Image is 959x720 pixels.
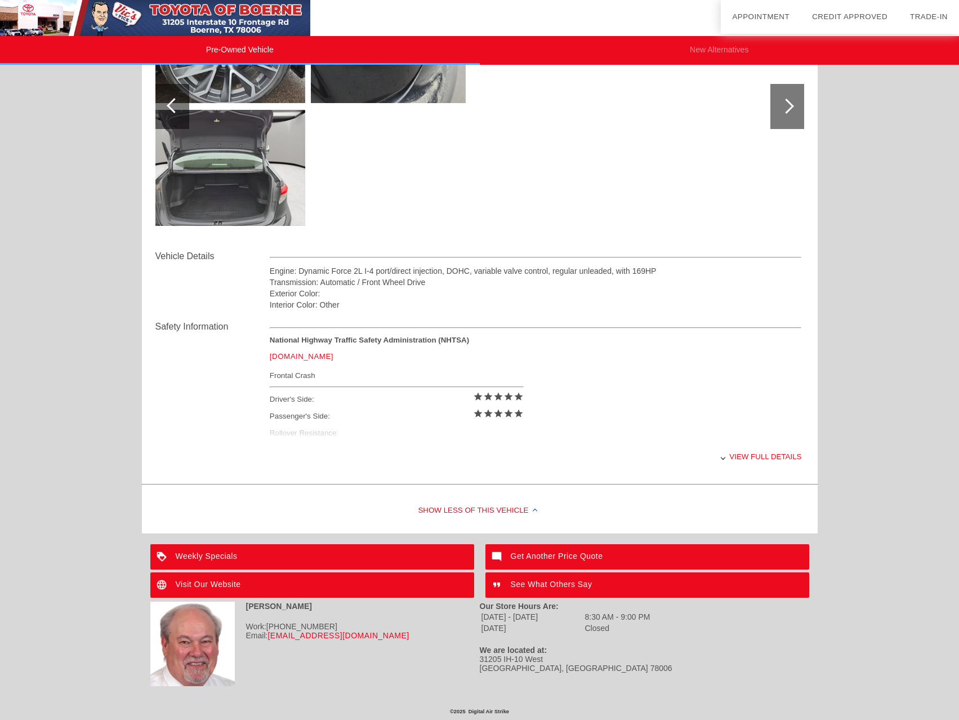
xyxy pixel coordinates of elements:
[150,544,176,570] img: ic_loyalty_white_24dp_2x.png
[485,572,511,598] img: ic_format_quote_white_24dp_2x.png
[267,631,409,640] a: [EMAIL_ADDRESS][DOMAIN_NAME]
[150,544,474,570] a: Weekly Specials
[270,336,469,344] strong: National Highway Traffic Safety Administration (NHTSA)
[485,544,809,570] a: Get Another Price Quote
[270,299,802,310] div: Interior Color: Other
[493,392,503,402] i: star
[585,612,651,622] td: 8:30 AM - 9:00 PM
[514,392,524,402] i: star
[483,392,493,402] i: star
[270,408,524,425] div: Passenger's Side:
[585,623,651,633] td: Closed
[270,277,802,288] div: Transmission: Automatic / Front Wheel Drive
[503,408,514,419] i: star
[514,408,524,419] i: star
[266,622,337,631] span: [PHONE_NUMBER]
[246,602,312,611] strong: [PERSON_NAME]
[150,622,480,631] div: Work:
[481,623,583,633] td: [DATE]
[481,612,583,622] td: [DATE] - [DATE]
[732,12,789,21] a: Appointment
[483,408,493,419] i: star
[270,391,524,408] div: Driver's Side:
[480,646,547,655] strong: We are located at:
[150,572,176,598] img: ic_language_white_24dp_2x.png
[142,488,818,534] div: Show Less of this Vehicle
[270,368,524,383] div: Frontal Crash
[270,288,802,299] div: Exterior Color:
[150,110,305,226] img: 27.jpg
[480,602,559,611] strong: Our Store Hours Are:
[473,408,483,419] i: star
[812,12,887,21] a: Credit Approved
[270,443,802,470] div: View full details
[480,655,809,673] div: 31205 IH-10 West [GEOGRAPHIC_DATA], [GEOGRAPHIC_DATA] 78006
[493,408,503,419] i: star
[150,572,474,598] a: Visit Our Website
[910,12,948,21] a: Trade-In
[150,631,480,640] div: Email:
[473,392,483,402] i: star
[270,352,333,361] a: [DOMAIN_NAME]
[155,250,270,263] div: Vehicle Details
[270,265,802,277] div: Engine: Dynamic Force 2L I-4 port/direct injection, DOHC, variable valve control, regular unleade...
[485,544,511,570] img: ic_mode_comment_white_24dp_2x.png
[485,572,809,598] a: See What Others Say
[155,320,270,334] div: Safety Information
[503,392,514,402] i: star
